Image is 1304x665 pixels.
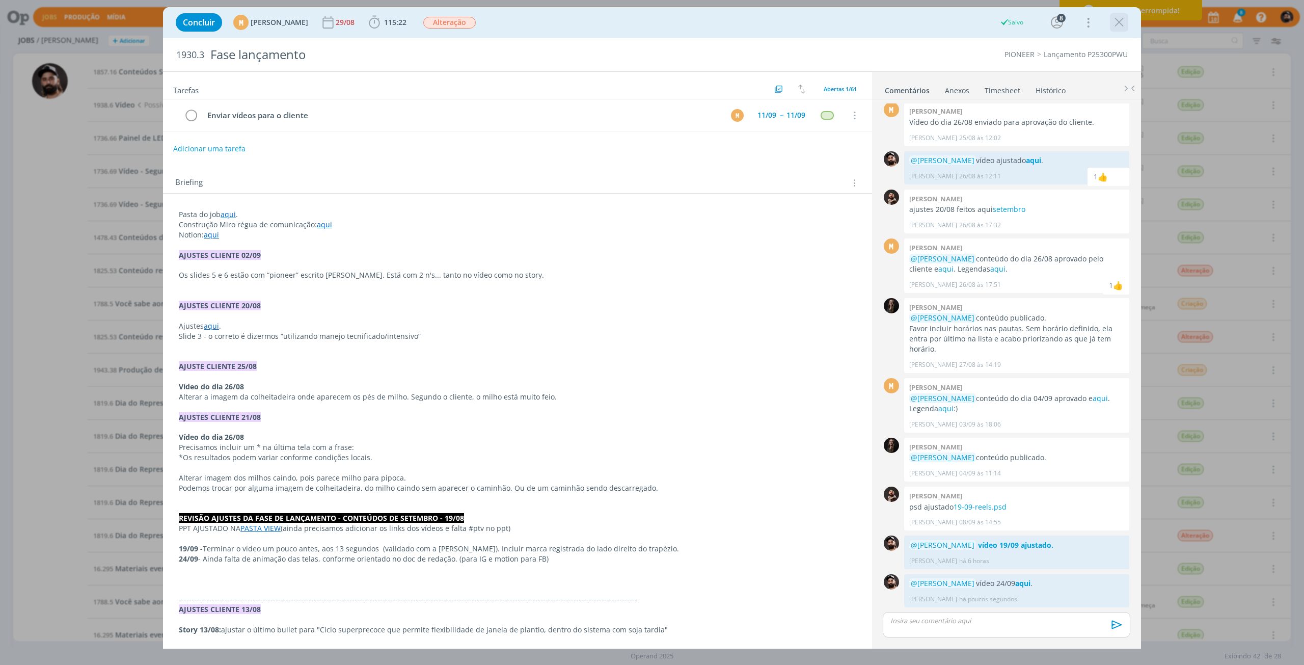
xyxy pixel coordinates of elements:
[959,469,1001,478] span: 04/09 às 11:14
[945,86,969,96] div: Anexos
[454,523,508,533] span: alta #ptv no ppt
[179,382,244,391] strong: Vídeo do dia 26/08
[204,321,219,331] a: aqui
[731,109,744,122] div: M
[179,230,856,240] p: Notion:
[909,393,1124,414] p: conteúdo do dia 04/09 aprovado e . Legenda :)
[179,604,261,614] strong: AJUSTES CLIENTE 13/08
[233,15,249,30] div: M
[954,502,1007,512] a: 19-09-reels.psd
[179,432,244,442] strong: Vídeo do dia 26/08
[173,140,246,158] button: Adicionar uma tarefa
[729,108,745,123] button: M
[179,220,856,230] p: Construção Miro régua de comunicação:
[1004,49,1035,59] a: PIONEER
[884,574,899,590] img: B
[909,155,1124,166] p: vídeo ajustado .
[1109,280,1113,290] div: 1
[1098,171,1108,183] div: Mariana Kochenborger
[938,404,954,413] a: aqui
[909,502,1124,512] p: psd ajustado
[984,81,1021,96] a: Timesheet
[179,544,856,554] p: Terminar o vídeo um pouco antes, aos 13 segundos (validado com a [PERSON_NAME]). Incluir marca re...
[179,392,856,402] p: Alterar a imagem da colheitadeira onde aparecem os pés de milho. Segundo o cliente, o milho está ...
[233,15,308,30] button: M[PERSON_NAME]
[909,595,957,604] p: [PERSON_NAME]
[959,360,1001,369] span: 27/08 às 14:19
[798,85,805,94] img: arrow-down-up.svg
[959,134,1001,143] span: 25/08 às 12:02
[1113,279,1123,291] div: Natalia Gass
[909,420,957,429] p: [PERSON_NAME]
[179,513,464,523] strong: REVISÃO AJUSTES DA FASE DE LANÇAMENTO - CONTEÚDOS DE SETEMBRO - 19/08
[909,221,957,230] p: [PERSON_NAME]
[911,540,974,550] span: @[PERSON_NAME]
[179,321,856,331] p: Ajustes .
[911,453,974,462] span: @[PERSON_NAME]
[423,17,476,29] span: Alteração
[1093,393,1108,403] a: aqui
[757,112,776,119] div: 11/09
[423,16,476,29] button: Alteração
[911,578,974,588] span: @[PERSON_NAME]
[183,18,215,26] span: Concluir
[786,112,805,119] div: 11/09
[909,383,962,392] b: [PERSON_NAME]
[179,361,257,371] strong: AJUSTE CLIENTE 25/08
[909,556,957,566] p: [PERSON_NAME]
[909,360,957,369] p: [PERSON_NAME]
[175,176,203,190] span: Briefing
[1044,49,1128,59] a: Lançamento P25300PWU
[1049,14,1065,31] button: 8
[911,254,974,263] span: @[PERSON_NAME]
[884,151,899,167] img: B
[884,190,899,205] img: D
[179,594,856,604] p: -------------------------------------------------------------------------------------------------...
[179,250,261,260] strong: AJUSTES CLIENTE 02/09
[204,230,219,240] a: aqui
[959,280,1001,289] span: 26/08 às 17:51
[884,438,899,453] img: N
[909,107,962,116] b: [PERSON_NAME]
[179,412,261,422] strong: AJUSTES CLIENTE 21/08
[1057,14,1066,22] div: 8
[179,483,856,493] p: Podemos trocar por alguma imagem de colheitadeira, do milho caindo sem aparecer o caminhão. Ou de...
[909,324,1124,355] p: Favor incluir horários nas pautas. Sem horário definido, ela entra por último na lista e acabo pr...
[179,453,856,463] p: *Os resultados podem variar conforme condições locais.
[824,85,857,93] span: Abertas 1/61
[909,117,1124,127] p: Vídeo do dia 26/08 enviado para aprovação do cliente.
[1026,155,1041,165] strong: aqui
[317,220,332,229] a: aqui
[990,264,1006,274] a: aqui
[909,243,962,252] b: [PERSON_NAME]
[959,221,1001,230] span: 26/08 às 17:32
[909,313,1124,323] p: conteúdo publicado.
[911,155,974,165] span: @[PERSON_NAME]
[179,442,856,453] p: Precisamos incluir um * na última tela com a frase:
[176,13,222,32] button: Concluir
[909,280,957,289] p: [PERSON_NAME]
[909,453,1124,463] p: conteúdo publicado.
[203,109,721,122] div: Enviar vídeos para o cliente
[336,19,357,26] div: 29/08
[999,18,1023,27] div: Salvo
[179,554,856,564] p: - Ainda falta de animação das telas, conforme orientado no doc de redação. (para IG e motion para...
[173,83,199,95] span: Tarefas
[959,595,1017,604] span: há poucos segundos
[179,331,856,341] p: Slide 3 - o correto é dizermos “utilizando manejo tecnificado/intensivo”
[909,204,1124,215] p: ajustes 20/08 feitos aqui
[911,393,974,403] span: @[PERSON_NAME]
[1015,578,1030,588] a: aqui
[780,112,783,119] span: --
[179,625,221,634] strong: Story 13/08:
[909,518,957,527] p: [PERSON_NAME]
[959,518,1001,527] span: 08/09 às 14:55
[206,42,727,67] div: Fase lançamento
[179,523,856,534] p: PPT AJUSTADO NA (ainda precisamos adicionar os links dos vídeos e f )
[163,7,1141,649] div: dialog
[179,554,198,564] strong: 24/09
[909,194,962,203] b: [PERSON_NAME]
[1035,81,1066,96] a: Histórico
[959,172,1001,181] span: 26/08 às 12:11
